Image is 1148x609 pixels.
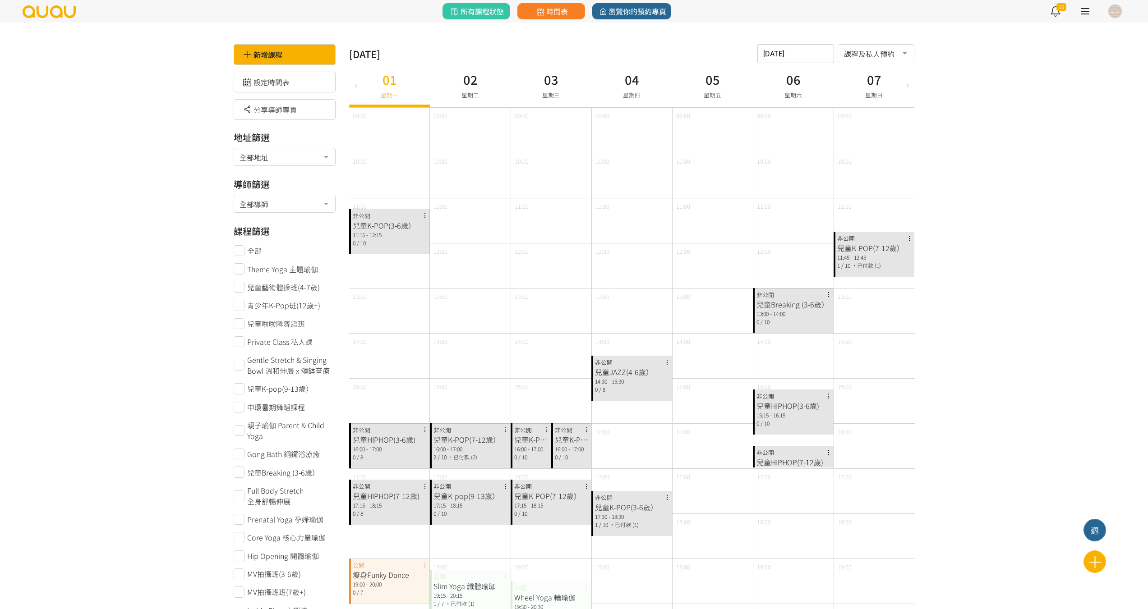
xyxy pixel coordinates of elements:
[433,434,507,445] div: 兒童K-POP(7-12歲）
[247,300,320,311] span: 青少年K-Pop班(12歲+)
[247,264,318,275] span: Theme Yoga 主題瑜伽
[841,261,850,269] span: / 10
[676,292,690,301] span: 13:00
[247,245,262,256] span: 全部
[514,453,517,461] span: 0
[353,569,426,580] div: 瘦身Funky Dance
[757,337,771,346] span: 14:00
[357,588,363,596] span: / 7
[240,151,329,162] span: 全部地址
[357,239,366,247] span: / 10
[676,517,690,526] span: 18:00
[599,385,605,393] span: / 8
[595,385,598,393] span: 0
[349,46,380,61] div: [DATE]
[515,472,529,481] span: 17:00
[844,47,908,58] span: 課程及私人預約
[676,472,690,481] span: 17:00
[595,247,609,256] span: 12:00
[515,382,529,391] span: 15:00
[461,91,479,99] span: 星期二
[623,91,641,99] span: 星期四
[559,453,568,461] span: / 10
[595,366,669,377] div: 兒童JAZZ(4-6歲）
[353,490,426,501] div: 兒童HIPHOP(7-12歲)
[514,445,548,453] div: 16:00 - 17:00
[353,472,367,481] span: 17:00
[433,563,447,571] span: 19:00
[247,318,305,329] span: 兒童啦啦隊舞蹈班
[357,453,363,461] span: / 8
[837,243,911,253] div: 兒童K-POP(7-12歲）
[676,202,690,211] span: 11:00
[555,434,588,445] div: 兒童K-POP(3-6歲）
[353,580,426,588] div: 19:00 - 20:00
[595,202,609,211] span: 11:00
[438,453,447,461] span: / 10
[757,202,771,211] span: 11:00
[515,292,529,301] span: 13:00
[353,337,367,346] span: 14:00
[1056,3,1066,11] span: 15
[595,513,669,521] div: 17:30 - 18:30
[353,434,426,445] div: 兒童HIPHOP(3-6歲)
[514,490,588,501] div: 兒童K-POP(7-12歲）
[595,157,609,165] span: 10:00
[515,111,529,120] span: 09:00
[353,382,367,391] span: 15:00
[517,3,585,19] a: 時間表
[234,131,336,144] h3: 地址篩選
[852,261,881,269] span: ，已付款 (1)
[247,336,313,347] span: Private Class 私人課
[757,472,771,481] span: 17:00
[234,224,336,238] h3: 課程篩選
[433,157,447,165] span: 10:00
[353,588,355,596] span: 0
[433,509,436,517] span: 0
[515,563,529,571] span: 19:00
[865,70,883,89] h3: 07
[433,111,447,120] span: 09:00
[784,70,802,89] h3: 06
[247,402,305,412] span: 中環暑期舞蹈課程
[555,445,588,453] div: 16:00 - 17:00
[518,509,527,517] span: / 10
[623,70,641,89] h3: 04
[433,501,507,509] div: 17:15 - 18:15
[357,509,363,517] span: / 8
[676,157,690,165] span: 10:00
[247,420,336,441] span: 親子瑜伽 Parent & Child Yoga
[433,382,447,391] span: 15:00
[353,445,426,453] div: 16:00 - 17:00
[518,453,527,461] span: / 10
[438,509,447,517] span: / 10
[448,453,477,461] span: ，已付款 (2)
[676,382,690,391] span: 15:00
[838,563,852,571] span: 19:00
[234,99,336,120] div: 分享導師專頁
[240,197,329,209] span: 全部導師
[515,337,529,346] span: 14:00
[865,91,883,99] span: 星期日
[247,550,319,561] span: Hip Opening 開髖瑜伽
[595,502,669,513] div: 兒童K-POP(3-6歲）
[676,111,690,120] span: 09:00
[595,111,609,120] span: 09:00
[247,449,320,459] span: Gong Bath 銅鑼浴療癒
[514,434,548,445] div: 兒童K-POP(3-6歲）
[609,521,639,528] span: ，已付款 (1)
[247,586,306,597] span: MV拍攝班班(7歲+)
[757,44,834,63] input: 請選擇時間表日期
[353,292,367,301] span: 13:00
[838,382,852,391] span: 15:00
[445,600,475,607] span: ，已付款 (1)
[515,157,529,165] span: 10:00
[433,581,507,591] div: Slim Yoga 纖體瑜珈
[433,202,447,211] span: 11:00
[247,568,301,579] span: MV拍攝班(3-6歲)
[353,501,426,509] div: 17:15 - 18:15
[433,453,436,461] span: 2
[761,419,770,427] span: / 10
[595,377,669,385] div: 14:30 - 15:30
[838,472,852,481] span: 17:00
